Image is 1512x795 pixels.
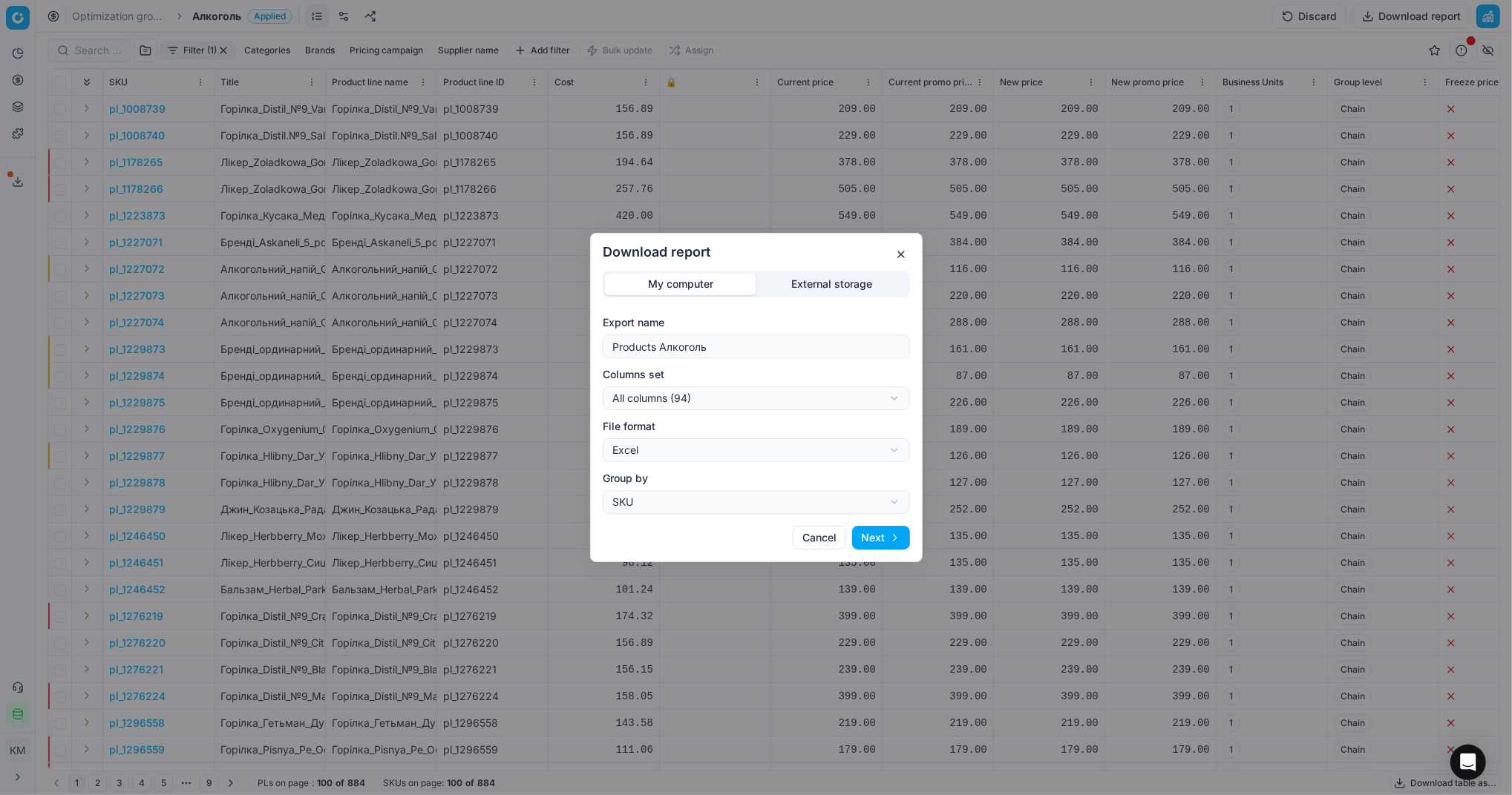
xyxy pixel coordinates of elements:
[756,274,908,295] button: External storage
[793,526,846,550] button: Cancel
[603,315,910,330] label: Export name
[603,419,910,434] label: File format
[603,367,910,382] label: Columns set
[603,245,910,259] h2: Download report
[605,274,756,295] button: My computer
[852,526,910,550] button: Next
[603,471,910,486] label: Group by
